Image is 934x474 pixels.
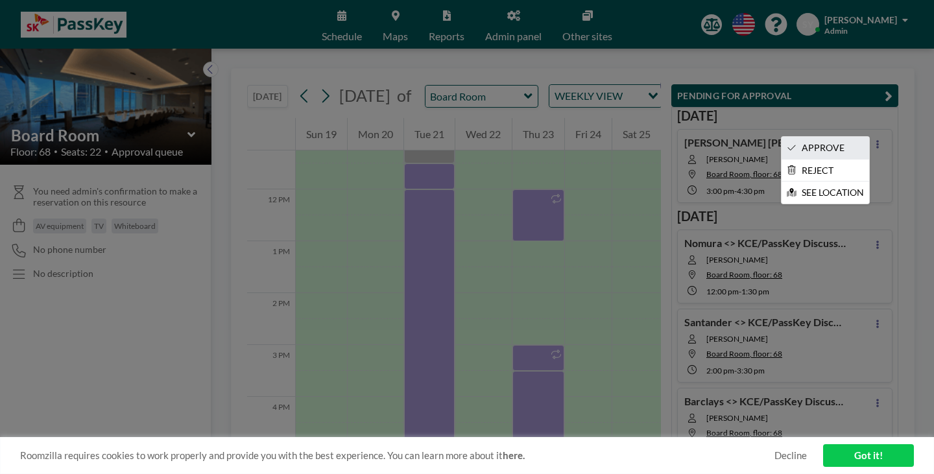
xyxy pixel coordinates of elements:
span: Roomzilla requires cookies to work properly and provide you with the best experience. You can lea... [20,449,774,462]
li: APPROVE [782,137,869,159]
li: REJECT [782,160,869,182]
li: SEE LOCATION [782,182,869,204]
a: here. [503,449,525,461]
a: Got it! [823,444,914,467]
a: Decline [774,449,807,462]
